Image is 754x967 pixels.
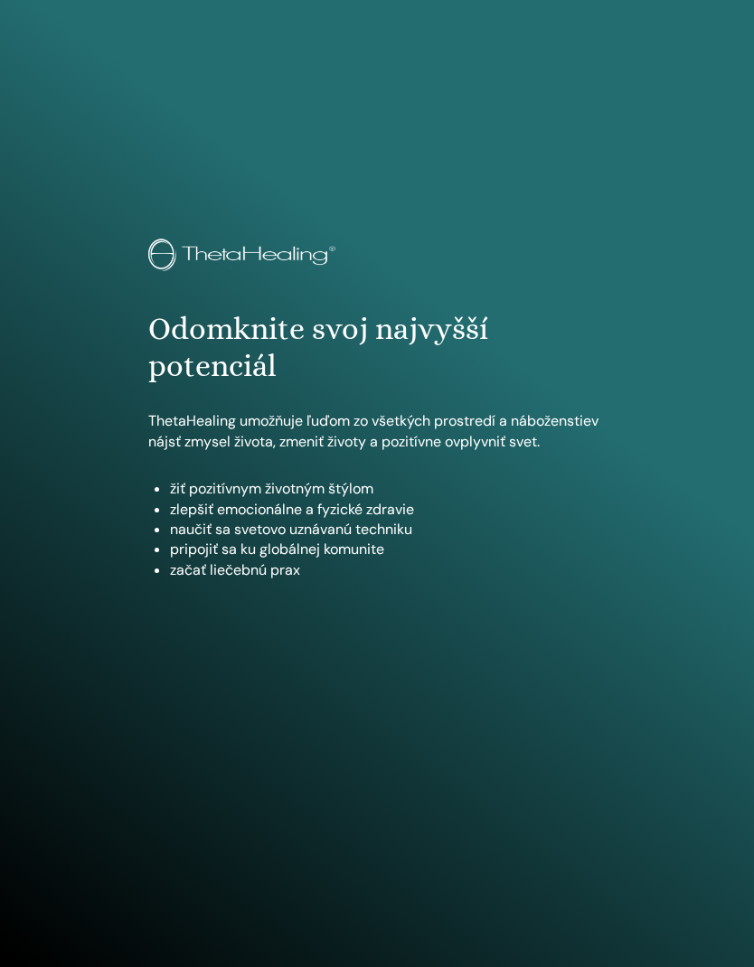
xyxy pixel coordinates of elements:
h1: Odomknite svoj najvyšší potenciál [148,311,606,385]
li: žiť pozitívnym životným štýlom [170,479,606,499]
li: naučiť sa svetovo uznávanú techniku [170,520,606,540]
li: pripojiť sa ku globálnej komunite [170,540,606,559]
li: začať liečebnú prax [170,560,606,580]
li: zlepšiť emocionálne a fyzické zdravie [170,500,606,520]
p: ThetaHealing umožňuje ľuďom zo všetkých prostredí a náboženstiev nájsť zmysel života, zmeniť živo... [148,411,606,452]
